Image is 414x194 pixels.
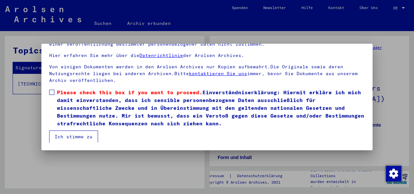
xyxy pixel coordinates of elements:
a: kontaktieren Sie uns [189,71,247,76]
p: Von einigen Dokumenten werden in den Arolsen Archives nur Kopien aufbewahrt.Die Originale sowie d... [49,63,365,84]
img: Zustimmung ändern [386,166,401,181]
a: Datenrichtlinie [139,52,183,58]
button: Ich stimme zu [49,131,98,143]
span: Please check this box if you want to proceed. [57,89,202,96]
span: Einverständniserklärung: Hiermit erkläre ich mich damit einverstanden, dass ich sensible personen... [57,88,365,127]
p: Hier erfahren Sie mehr über die der Arolsen Archives. [49,52,365,59]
